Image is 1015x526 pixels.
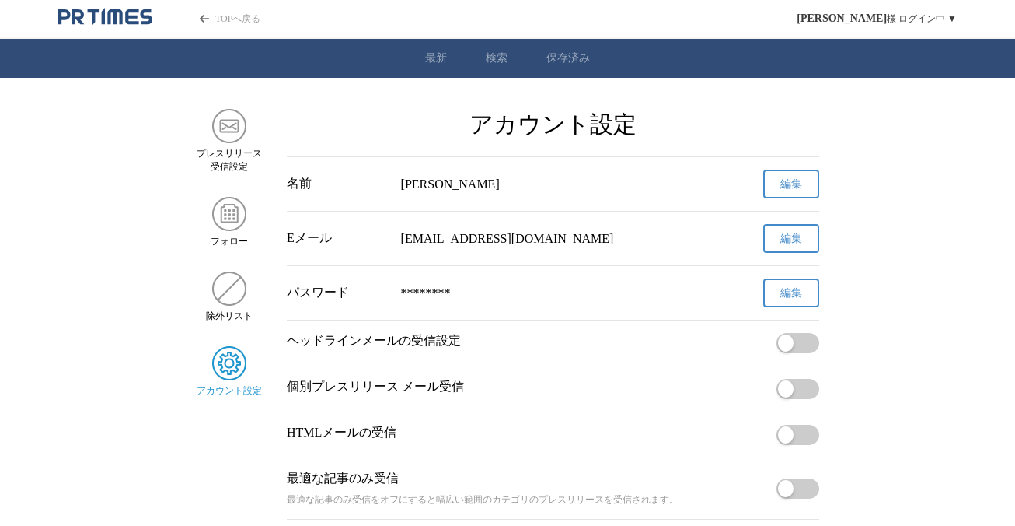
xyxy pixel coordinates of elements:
[763,279,819,307] button: 編集
[287,425,770,441] p: HTMLメールの受信
[212,346,246,380] img: アカウント設定
[196,272,262,323] a: 除外リスト除外リスト
[211,235,248,248] span: フォロー
[206,310,253,323] span: 除外リスト
[780,286,802,300] span: 編集
[196,346,262,398] a: アカウント設定アカウント設定
[287,230,389,247] div: Eメール
[287,176,389,192] div: 名前
[401,177,706,191] div: [PERSON_NAME]
[546,51,590,65] a: 保存済み
[212,197,246,231] img: フォロー
[176,12,260,26] a: PR TIMESのトップページはこちら
[287,333,770,349] p: ヘッドラインメールの受信設定
[780,177,802,191] span: 編集
[763,170,819,198] button: 編集
[58,8,152,30] a: PR TIMESのトップページはこちら
[287,493,770,507] p: 最適な記事のみ受信をオフにすると幅広い範囲のカテゴリのプレスリリースを受信されます。
[287,471,770,487] p: 最適な記事のみ受信
[287,109,819,141] h2: アカウント設定
[425,51,447,65] a: 最新
[401,232,706,246] div: [EMAIL_ADDRESS][DOMAIN_NAME]
[196,197,262,248] a: フォローフォロー
[196,109,262,174] a: プレスリリース 受信設定プレスリリース 受信設定
[763,224,819,253] button: 編集
[287,379,770,395] p: 個別プレスリリース メール受信
[212,272,246,306] img: 除外リスト
[197,147,262,174] span: プレスリリース 受信設定
[486,51,508,65] a: 検索
[212,109,246,143] img: プレスリリース 受信設定
[197,384,262,398] span: アカウント設定
[797,12,887,25] span: [PERSON_NAME]
[780,232,802,246] span: 編集
[287,285,389,301] div: パスワード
